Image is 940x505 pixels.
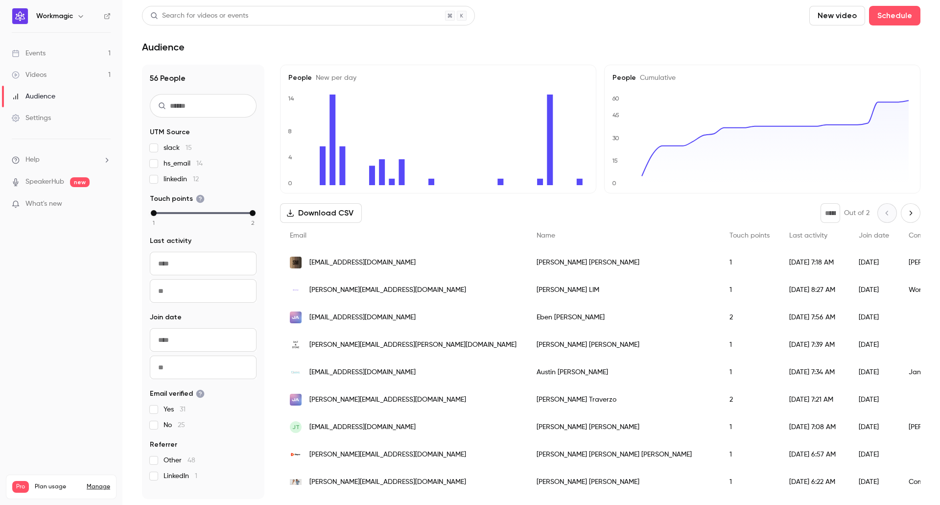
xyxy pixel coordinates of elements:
[779,468,849,496] div: [DATE] 6:22 AM
[901,203,920,223] button: Next page
[849,359,899,386] div: [DATE]
[12,113,51,123] div: Settings
[612,180,616,187] text: 0
[188,457,195,464] span: 48
[290,312,302,323] img: open.store
[612,135,619,142] text: 30
[150,127,190,137] span: UTM Source
[150,11,248,21] div: Search for videos or events
[720,276,779,304] div: 1
[729,232,770,239] span: Touch points
[527,359,720,386] div: Austin [PERSON_NAME]
[288,180,292,187] text: 0
[150,440,177,450] span: Referrer
[196,160,203,167] span: 14
[779,359,849,386] div: [DATE] 7:34 AM
[849,468,899,496] div: [DATE]
[290,394,302,406] img: open.store
[178,422,185,429] span: 25
[527,331,720,359] div: [PERSON_NAME] [PERSON_NAME]
[636,74,676,81] span: Cumulative
[290,284,302,296] img: workmagic.io
[849,276,899,304] div: [DATE]
[849,249,899,276] div: [DATE]
[288,128,292,135] text: 8
[849,331,899,359] div: [DATE]
[150,313,182,322] span: Join date
[150,389,205,399] span: Email verified
[164,143,192,153] span: slack
[99,200,111,209] iframe: Noticeable Trigger
[779,386,849,413] div: [DATE] 7:21 AM
[779,441,849,468] div: [DATE] 6:57 AM
[527,413,720,441] div: [PERSON_NAME] [PERSON_NAME]
[35,483,81,491] span: Plan usage
[153,218,155,227] span: 1
[150,328,257,352] input: From
[809,6,865,25] button: New video
[309,258,416,268] span: [EMAIL_ADDRESS][DOMAIN_NAME]
[849,413,899,441] div: [DATE]
[150,356,257,379] input: To
[164,420,185,430] span: No
[309,395,466,405] span: [PERSON_NAME][EMAIL_ADDRESS][DOMAIN_NAME]
[164,405,186,414] span: Yes
[527,249,720,276] div: [PERSON_NAME] [PERSON_NAME]
[142,41,185,53] h1: Audience
[290,449,302,460] img: lifeprofitness.com
[12,481,29,493] span: Pro
[195,473,197,480] span: 1
[527,441,720,468] div: [PERSON_NAME] [PERSON_NAME] [PERSON_NAME]
[779,249,849,276] div: [DATE] 7:18 AM
[25,199,62,209] span: What's new
[309,450,466,460] span: [PERSON_NAME][EMAIL_ADDRESS][DOMAIN_NAME]
[12,92,55,101] div: Audience
[288,95,294,102] text: 14
[12,70,47,80] div: Videos
[193,176,199,183] span: 12
[309,422,416,433] span: [EMAIL_ADDRESS][DOMAIN_NAME]
[164,456,195,465] span: Other
[720,331,779,359] div: 1
[849,304,899,331] div: [DATE]
[150,236,191,246] span: Last activity
[290,366,302,378] img: januarydigital.com
[537,232,555,239] span: Name
[612,95,619,102] text: 60
[309,285,466,295] span: [PERSON_NAME][EMAIL_ADDRESS][DOMAIN_NAME]
[612,157,618,164] text: 15
[164,471,197,481] span: LinkedIn
[612,73,912,83] h5: People
[844,208,869,218] p: Out of 2
[309,313,416,323] span: [EMAIL_ADDRESS][DOMAIN_NAME]
[869,6,920,25] button: Schedule
[527,276,720,304] div: [PERSON_NAME] LIM
[309,367,416,378] span: [EMAIL_ADDRESS][DOMAIN_NAME]
[309,477,466,487] span: [PERSON_NAME][EMAIL_ADDRESS][DOMAIN_NAME]
[150,194,205,204] span: Touch points
[859,232,889,239] span: Join date
[150,72,257,84] h1: 56 People
[164,174,199,184] span: linkedin
[164,159,203,168] span: hs_email
[292,423,300,432] span: JT
[720,304,779,331] div: 2
[290,339,302,351] img: saltandstone.com
[309,340,517,350] span: [PERSON_NAME][EMAIL_ADDRESS][PERSON_NAME][DOMAIN_NAME]
[612,112,619,119] text: 45
[150,279,257,303] input: To
[527,468,720,496] div: [PERSON_NAME] [PERSON_NAME]
[280,203,362,223] button: Download CSV
[720,359,779,386] div: 1
[87,483,110,491] a: Manage
[720,413,779,441] div: 1
[180,406,186,413] span: 31
[250,210,256,216] div: max
[720,441,779,468] div: 1
[527,304,720,331] div: Eben [PERSON_NAME]
[849,441,899,468] div: [DATE]
[720,249,779,276] div: 1
[12,155,111,165] li: help-dropdown-opener
[720,468,779,496] div: 1
[12,48,46,58] div: Events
